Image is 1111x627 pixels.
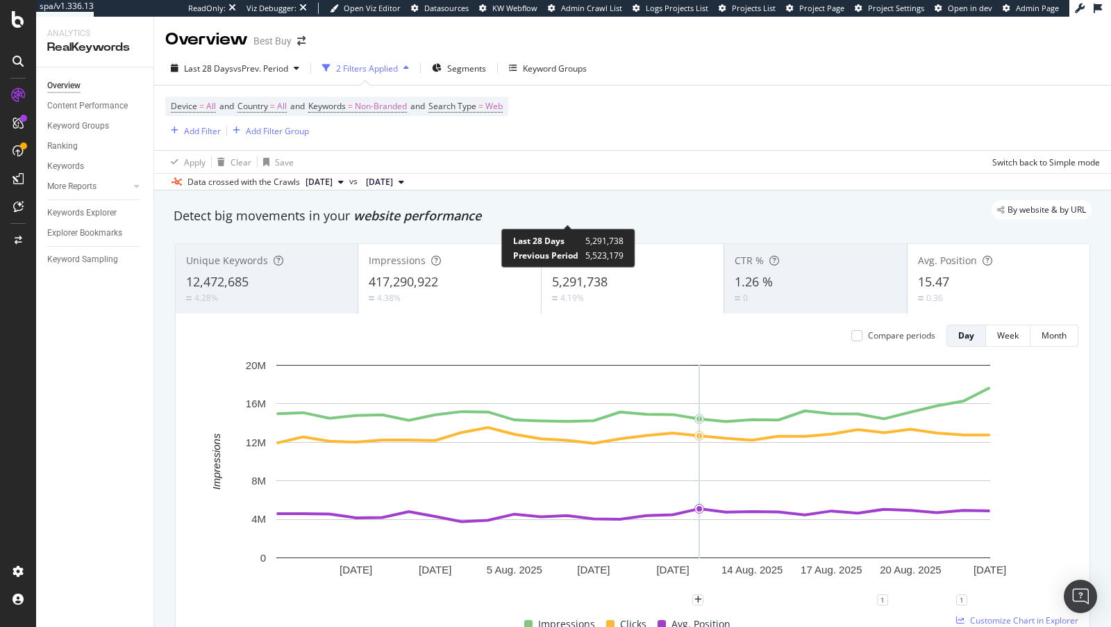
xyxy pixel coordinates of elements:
[171,100,197,112] span: Device
[485,97,503,116] span: Web
[918,254,977,267] span: Avg. Position
[956,614,1078,626] a: Customize Chart in Explorer
[251,513,266,525] text: 4M
[300,174,349,190] button: [DATE]
[633,3,708,14] a: Logs Projects List
[974,564,1006,576] text: [DATE]
[349,175,360,188] span: vs
[369,273,438,290] span: 417,290,922
[1016,3,1059,13] span: Admin Page
[577,564,610,576] text: [DATE]
[786,3,844,14] a: Project Page
[308,100,346,112] span: Keywords
[251,475,266,487] text: 8M
[348,100,353,112] span: =
[692,594,703,605] div: plus
[184,125,221,137] div: Add Filter
[246,398,266,409] text: 16M
[165,28,248,51] div: Overview
[935,3,992,14] a: Open in dev
[184,63,233,74] span: Last 28 Days
[992,156,1100,168] div: Switch back to Simple mode
[47,139,144,154] a: Ranking
[426,57,492,79] button: Segments
[212,151,251,173] button: Clear
[231,156,251,168] div: Clear
[194,292,218,304] div: 4.28%
[377,292,401,304] div: 4.38%
[246,125,309,137] div: Add Filter Group
[523,63,587,74] div: Keyword Groups
[47,206,117,220] div: Keywords Explorer
[247,3,296,14] div: Viz Debugger:
[411,3,469,14] a: Datasources
[187,176,300,188] div: Data crossed with the Crawls
[1003,3,1059,14] a: Admin Page
[47,139,78,154] div: Ranking
[47,252,118,267] div: Keyword Sampling
[270,100,275,112] span: =
[743,292,748,304] div: 0
[47,79,144,93] a: Overview
[970,614,1078,626] span: Customize Chart in Explorer
[487,564,542,576] text: 5 Aug. 2025
[926,292,943,304] div: 0.36
[478,100,483,112] span: =
[47,99,144,113] a: Content Performance
[47,79,81,93] div: Overview
[47,226,144,241] a: Explorer Bookmarks
[330,3,401,14] a: Open Viz Editor
[560,292,584,304] div: 4.19%
[735,296,740,300] img: Equal
[47,119,144,133] a: Keyword Groups
[47,99,128,113] div: Content Performance
[877,594,888,605] div: 1
[275,156,294,168] div: Save
[233,63,288,74] span: vs Prev. Period
[186,296,192,300] img: Equal
[721,564,783,576] text: 14 Aug. 2025
[1042,329,1067,341] div: Month
[47,179,97,194] div: More Reports
[428,100,476,112] span: Search Type
[227,122,309,139] button: Add Filter Group
[47,119,109,133] div: Keyword Groups
[513,235,565,247] span: Last 28 Days
[186,254,268,267] span: Unique Keywords
[656,564,689,576] text: [DATE]
[47,159,84,174] div: Keywords
[317,57,415,79] button: 2 Filters Applied
[165,151,206,173] button: Apply
[184,156,206,168] div: Apply
[424,3,469,13] span: Datasources
[237,100,268,112] span: Country
[948,3,992,13] span: Open in dev
[47,179,130,194] a: More Reports
[479,3,537,14] a: KW Webflow
[868,3,924,13] span: Project Settings
[165,57,305,79] button: Last 28 DaysvsPrev. Period
[801,564,862,576] text: 17 Aug. 2025
[187,358,1079,600] svg: A chart.
[735,254,764,267] span: CTR %
[946,325,986,347] button: Day
[206,97,216,116] span: All
[344,3,401,13] span: Open Viz Editor
[360,174,410,190] button: [DATE]
[492,3,537,13] span: KW Webflow
[260,552,266,564] text: 0
[986,325,1030,347] button: Week
[646,3,708,13] span: Logs Projects List
[306,176,333,188] span: 2025 Aug. 19th
[186,273,249,290] span: 12,472,685
[735,273,773,290] span: 1.26 %
[585,235,624,247] span: 5,291,738
[956,594,967,605] div: 1
[868,329,935,341] div: Compare periods
[336,63,398,74] div: 2 Filters Applied
[561,3,622,13] span: Admin Crawl List
[47,28,142,40] div: Analytics
[855,3,924,14] a: Project Settings
[997,329,1019,341] div: Week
